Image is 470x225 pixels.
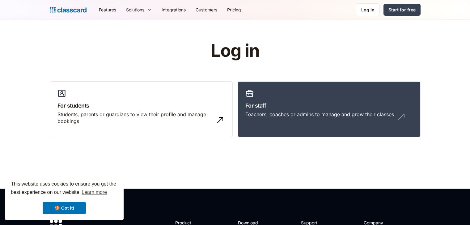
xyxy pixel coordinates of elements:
div: Students, parents or guardians to view their profile and manage bookings [57,111,213,125]
a: For staffTeachers, coaches or admins to manage and grow their classes [238,81,421,137]
h3: For staff [245,101,413,110]
a: Logo [50,6,87,14]
a: Features [94,3,121,17]
a: Pricing [222,3,246,17]
a: For studentsStudents, parents or guardians to view their profile and manage bookings [50,81,233,137]
a: learn more about cookies [81,188,108,197]
a: dismiss cookie message [43,202,86,214]
span: This website uses cookies to ensure you get the best experience on our website. [11,180,118,197]
a: Start for free [383,4,421,16]
a: Log in [356,3,380,16]
div: cookieconsent [5,174,124,220]
div: Log in [361,6,375,13]
h1: Log in [137,41,333,60]
h3: For students [57,101,225,110]
div: Solutions [121,3,157,17]
div: Solutions [126,6,144,13]
div: Teachers, coaches or admins to manage and grow their classes [245,111,394,118]
a: Customers [191,3,222,17]
div: Start for free [388,6,416,13]
a: Integrations [157,3,191,17]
